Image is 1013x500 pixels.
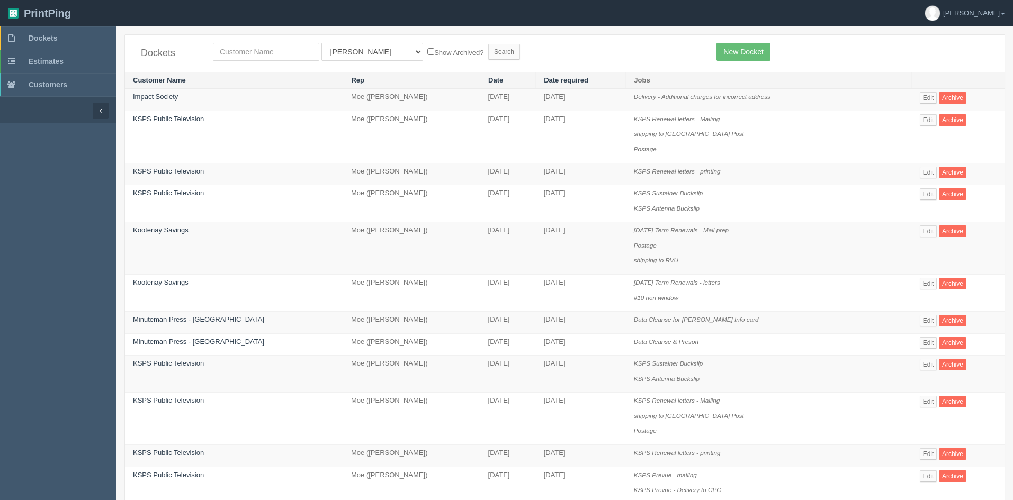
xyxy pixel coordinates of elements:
a: Customer Name [133,76,186,84]
td: Moe ([PERSON_NAME]) [343,333,480,356]
a: Edit [920,448,937,460]
i: KSPS Renewal letters - printing [634,449,721,456]
a: Kootenay Savings [133,278,189,286]
a: Edit [920,188,937,200]
span: Dockets [29,34,57,42]
td: Moe ([PERSON_NAME]) [343,445,480,467]
a: Archive [939,315,966,326]
td: [DATE] [480,111,536,163]
h4: Dockets [141,48,197,59]
td: [DATE] [480,274,536,311]
td: [DATE] [536,89,626,111]
td: Moe ([PERSON_NAME]) [343,89,480,111]
td: Moe ([PERSON_NAME]) [343,163,480,185]
i: KSPS Prevue - mailing [634,471,697,478]
label: Show Archived? [427,46,483,58]
a: KSPS Public Television [133,167,204,175]
td: Moe ([PERSON_NAME]) [343,393,480,445]
a: Edit [920,167,937,178]
i: Data Cleanse for [PERSON_NAME] Info card [634,316,759,323]
i: KSPS Antenna Buckslip [634,375,700,382]
i: [DATE] Term Renewals - letters [634,279,720,286]
a: Edit [920,337,937,349]
a: Impact Society [133,93,178,101]
a: Archive [939,92,966,104]
a: Edit [920,225,937,237]
i: shipping to RVU [634,257,678,263]
td: [DATE] [480,312,536,334]
a: KSPS Public Television [133,359,204,367]
a: Minuteman Press - [GEOGRAPHIC_DATA] [133,338,264,346]
td: [DATE] [480,89,536,111]
a: Edit [920,114,937,126]
a: Minuteman Press - [GEOGRAPHIC_DATA] [133,315,264,323]
i: Delivery - Additional charges for incorrect address [634,93,770,100]
a: Archive [939,225,966,237]
a: Kootenay Savings [133,226,189,234]
a: Rep [351,76,364,84]
img: avatar_default-7531ab5dedf162e01f1e0bb0964e6a185e93c5c22dfe317fb01d7f8cd2b1632c.jpg [925,6,940,21]
a: Archive [939,188,966,200]
input: Show Archived? [427,48,434,55]
input: Search [488,44,520,60]
a: Edit [920,359,937,370]
a: Date required [544,76,588,84]
a: Archive [939,359,966,370]
a: Archive [939,167,966,178]
td: [DATE] [536,393,626,445]
a: KSPS Public Television [133,115,204,123]
i: KSPS Sustainer Buckslip [634,360,703,367]
a: Archive [939,470,966,482]
a: Edit [920,396,937,407]
a: KSPS Public Television [133,396,204,404]
a: Edit [920,470,937,482]
a: Edit [920,278,937,289]
a: Edit [920,315,937,326]
a: Edit [920,92,937,104]
td: Moe ([PERSON_NAME]) [343,111,480,163]
i: Data Cleanse & Presort [634,338,699,345]
span: Customers [29,80,67,89]
td: [DATE] [480,356,536,393]
i: KSPS Renewal letters - Mailing [634,115,720,122]
i: #10 non window [634,294,678,301]
i: KSPS Renewal letters - printing [634,168,721,175]
th: Jobs [626,72,912,89]
td: [DATE] [536,333,626,356]
td: Moe ([PERSON_NAME]) [343,274,480,311]
a: Archive [939,448,966,460]
input: Customer Name [213,43,319,61]
td: [DATE] [480,393,536,445]
a: KSPS Public Television [133,471,204,479]
i: shipping to [GEOGRAPHIC_DATA] Post [634,412,744,419]
a: KSPS Public Television [133,189,204,197]
td: [DATE] [480,163,536,185]
span: Estimates [29,57,64,66]
td: [DATE] [480,222,536,275]
a: New Docket [716,43,770,61]
i: KSPS Renewal letters - Mailing [634,397,720,404]
i: shipping to [GEOGRAPHIC_DATA] Post [634,130,744,137]
td: [DATE] [480,185,536,222]
i: Postage [634,427,657,434]
i: KSPS Sustainer Buckslip [634,189,703,196]
i: Postage [634,146,657,152]
td: [DATE] [536,222,626,275]
td: [DATE] [536,356,626,393]
td: [DATE] [536,274,626,311]
td: [DATE] [536,185,626,222]
td: [DATE] [480,445,536,467]
a: Archive [939,278,966,289]
td: Moe ([PERSON_NAME]) [343,312,480,334]
td: Moe ([PERSON_NAME]) [343,185,480,222]
a: KSPS Public Television [133,449,204,457]
td: [DATE] [480,333,536,356]
i: KSPS Prevue - Delivery to CPC [634,486,721,493]
a: Archive [939,114,966,126]
td: [DATE] [536,111,626,163]
td: [DATE] [536,163,626,185]
td: Moe ([PERSON_NAME]) [343,356,480,393]
i: KSPS Antenna Buckslip [634,205,700,212]
td: [DATE] [536,445,626,467]
i: Postage [634,242,657,249]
